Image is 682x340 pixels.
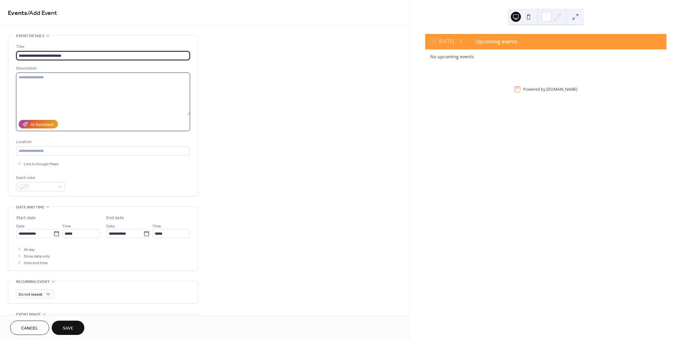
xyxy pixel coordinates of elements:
[523,87,577,92] div: Powered by
[8,7,27,19] a: Events
[152,223,161,230] span: Time
[24,253,50,260] span: Show date only
[16,139,189,145] div: Location
[52,321,84,335] button: Save
[16,278,50,285] span: Recurring event
[430,53,661,60] div: No upcoming events
[16,204,44,211] span: Date and time
[16,174,64,181] div: Event color
[19,291,42,298] span: Do not repeat
[106,223,115,230] span: Date
[16,43,189,50] div: Title
[62,223,71,230] span: Time
[21,325,38,332] span: Cancel
[106,215,124,221] div: End date
[24,260,48,266] span: Hide end time
[30,121,54,128] div: AI Assistant
[476,38,517,45] div: Upcoming events
[24,246,35,253] span: All day
[16,65,189,72] div: Description
[16,223,25,230] span: Date
[16,311,41,318] span: Event image
[16,215,36,221] div: Start date
[63,325,73,332] span: Save
[27,7,57,19] span: / Add Event
[19,120,58,128] button: AI Assistant
[16,33,44,39] span: Event details
[24,161,59,167] span: Link to Google Maps
[546,87,577,92] a: [DOMAIN_NAME]
[10,321,49,335] button: Cancel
